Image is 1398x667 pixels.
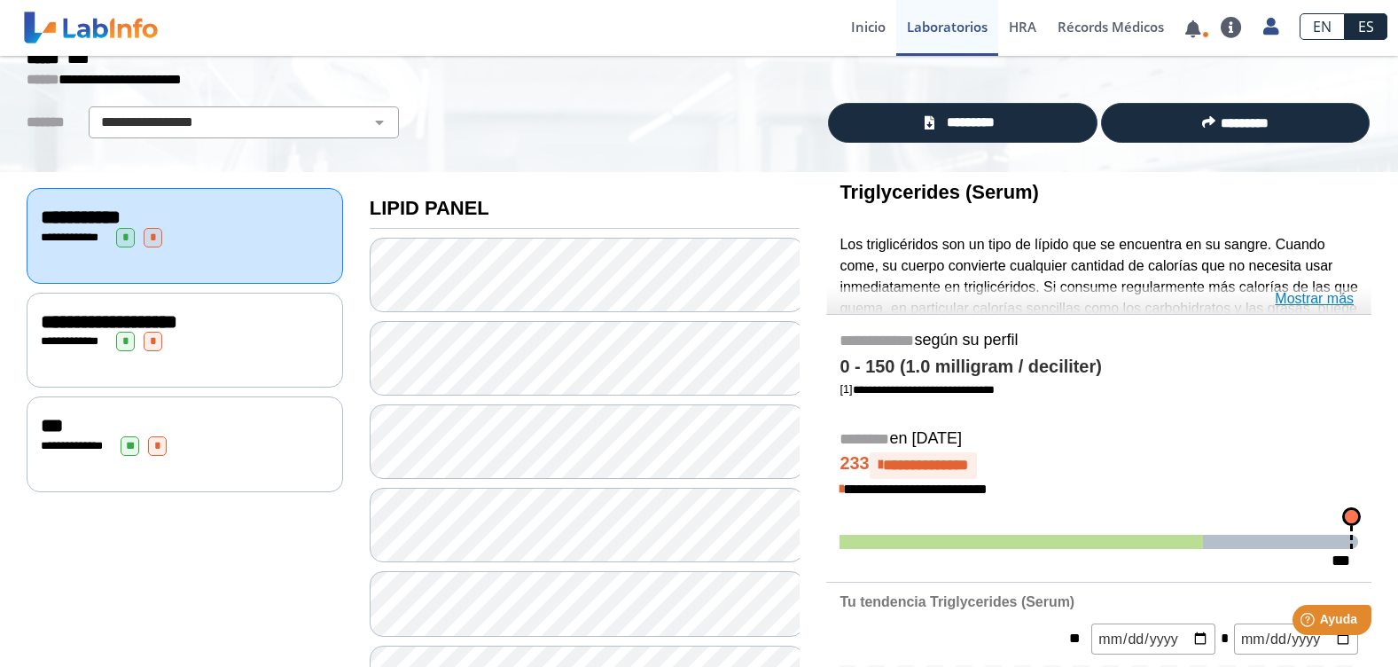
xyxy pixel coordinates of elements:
a: Mostrar más [1275,288,1354,310]
b: Tu tendencia Triglycerides (Serum) [840,594,1074,609]
input: mm/dd/yyyy [1234,624,1358,655]
a: [1] [840,382,994,396]
input: mm/dd/yyyy [1091,624,1215,655]
span: HRA [1009,18,1036,35]
iframe: Help widget launcher [1240,598,1378,647]
b: LIPID PANEL [370,197,489,219]
h5: en [DATE] [840,429,1358,450]
p: Los triglicéridos son un tipo de lípido que se encuentra en su sangre. Cuando come, su cuerpo con... [840,234,1358,404]
a: EN [1300,13,1345,40]
b: Triglycerides (Serum) [840,181,1039,203]
h4: 233 [840,452,1358,479]
h5: según su perfil [840,331,1358,351]
a: ES [1345,13,1387,40]
h4: 0 - 150 (1.0 milligram / deciliter) [840,357,1358,378]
